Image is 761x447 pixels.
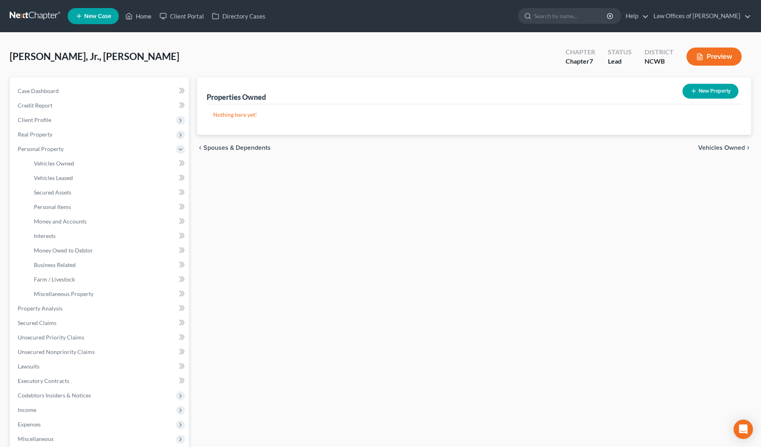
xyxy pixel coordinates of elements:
div: Lead [608,57,632,66]
a: Farm / Livestock [27,272,189,287]
a: Unsecured Nonpriority Claims [11,345,189,359]
button: Preview [686,48,742,66]
i: chevron_right [745,145,751,151]
a: Property Analysis [11,301,189,316]
a: Vehicles Leased [27,171,189,185]
a: Money and Accounts [27,214,189,229]
a: Home [121,9,156,23]
a: Law Offices of [PERSON_NAME] [649,9,751,23]
span: Lawsuits [18,363,39,370]
span: Interests [34,232,56,239]
span: [PERSON_NAME], Jr., [PERSON_NAME] [10,50,179,62]
button: New Property [682,84,738,99]
div: Chapter [566,48,595,57]
a: Unsecured Priority Claims [11,330,189,345]
span: Executory Contracts [18,377,69,384]
i: chevron_left [197,145,203,151]
span: Personal Items [34,203,71,210]
div: Chapter [566,57,595,66]
a: Executory Contracts [11,374,189,388]
span: Case Dashboard [18,87,59,94]
span: Real Property [18,131,52,138]
span: Unsecured Nonpriority Claims [18,348,95,355]
a: Vehicles Owned [27,156,189,171]
span: Credit Report [18,102,52,109]
span: Money Owed to Debtor [34,247,93,254]
a: Credit Report [11,98,189,113]
span: Secured Claims [18,319,56,326]
span: Client Profile [18,116,51,123]
a: Secured Claims [11,316,189,330]
span: Personal Property [18,145,64,152]
span: Vehicles Owned [34,160,74,167]
span: Expenses [18,421,41,428]
input: Search by name... [534,8,608,23]
span: Vehicles Owned [698,145,745,151]
div: Open Intercom Messenger [734,420,753,439]
a: Lawsuits [11,359,189,374]
button: Vehicles Owned chevron_right [698,145,751,151]
a: Miscellaneous Property [27,287,189,301]
span: Income [18,406,36,413]
span: Money and Accounts [34,218,87,225]
div: Properties Owned [207,92,266,102]
span: Spouses & Dependents [203,145,271,151]
span: 7 [589,57,593,65]
div: NCWB [645,57,674,66]
span: Unsecured Priority Claims [18,334,84,341]
a: Secured Assets [27,185,189,200]
span: Business Related [34,261,76,268]
p: Nothing here yet! [213,111,735,119]
div: District [645,48,674,57]
span: Miscellaneous Property [34,290,93,297]
a: Client Portal [156,9,208,23]
a: Business Related [27,258,189,272]
span: Vehicles Leased [34,174,73,181]
div: Status [608,48,632,57]
a: Help [622,9,649,23]
button: chevron_left Spouses & Dependents [197,145,271,151]
a: Money Owed to Debtor [27,243,189,258]
span: Codebtors Insiders & Notices [18,392,91,399]
a: Interests [27,229,189,243]
span: Miscellaneous [18,435,54,442]
span: Farm / Livestock [34,276,75,283]
a: Directory Cases [208,9,270,23]
span: Secured Assets [34,189,71,196]
a: Case Dashboard [11,84,189,98]
a: Personal Items [27,200,189,214]
span: New Case [84,13,111,19]
span: Property Analysis [18,305,62,312]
